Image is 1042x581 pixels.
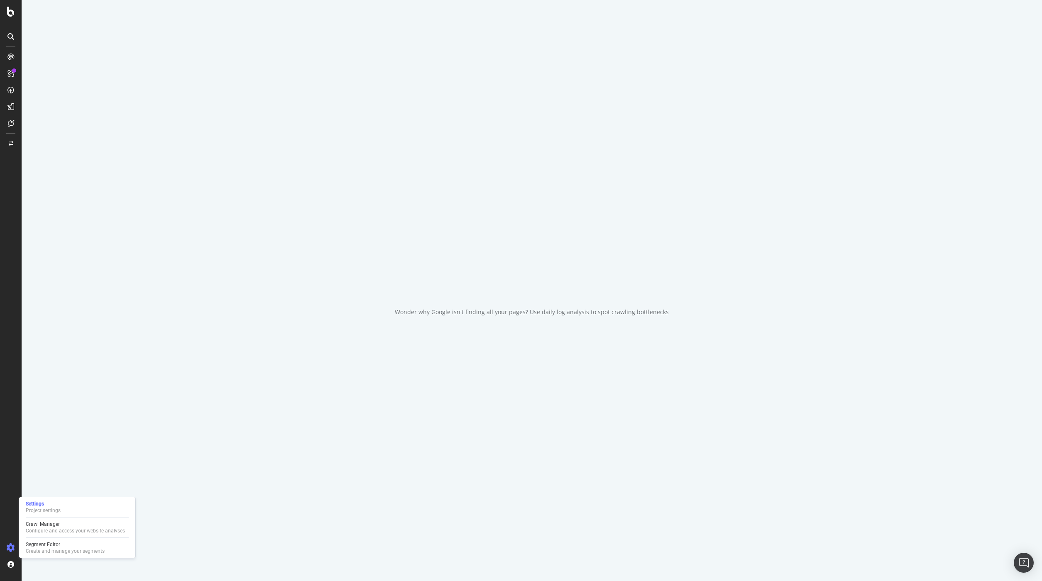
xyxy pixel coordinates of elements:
div: Project settings [26,507,61,514]
div: Configure and access your website analyses [26,527,125,534]
div: Open Intercom Messenger [1014,553,1034,573]
div: Wonder why Google isn't finding all your pages? Use daily log analysis to spot crawling bottlenecks [395,308,669,316]
div: Settings [26,500,61,507]
a: SettingsProject settings [22,500,132,515]
div: Segment Editor [26,541,105,548]
a: Segment EditorCreate and manage your segments [22,540,132,555]
div: animation [502,265,562,295]
a: Crawl ManagerConfigure and access your website analyses [22,520,132,535]
div: Create and manage your segments [26,548,105,554]
div: Crawl Manager [26,521,125,527]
